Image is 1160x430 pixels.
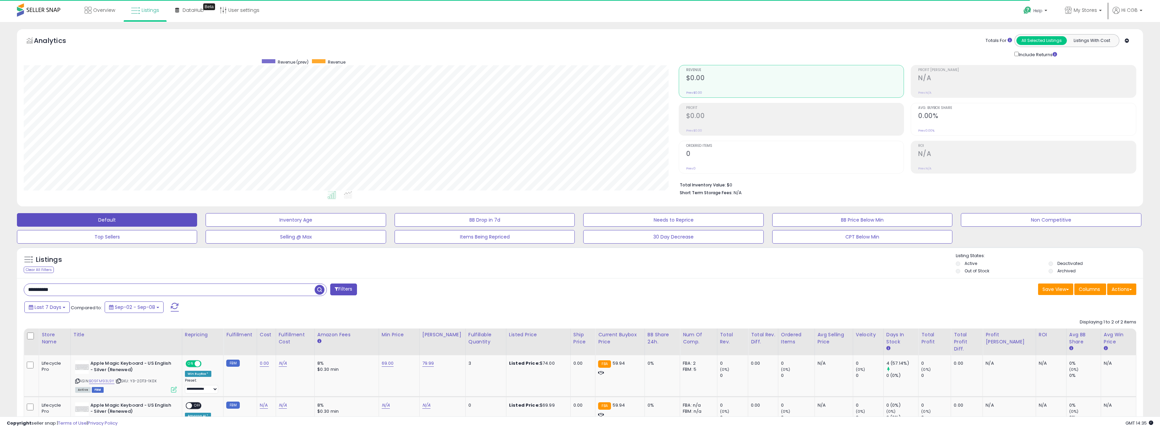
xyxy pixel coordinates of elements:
div: N/A [1104,402,1131,408]
div: Total Rev. Diff. [751,331,775,345]
button: CPT Below Min [772,230,952,244]
span: DataHub [183,7,204,14]
button: Actions [1107,284,1136,295]
div: 0 [856,360,883,366]
small: Prev: N/A [918,91,931,95]
span: Columns [1079,286,1100,293]
div: 4 (57.14%) [886,360,919,366]
label: Active [965,261,977,266]
a: 69.00 [382,360,394,367]
div: 0.00 [573,402,590,408]
button: Save View [1038,284,1073,295]
div: FBA: 2 [683,360,712,366]
div: 8% [317,360,374,366]
div: seller snap | | [7,420,118,427]
div: Amazon Fees [317,331,376,338]
div: 0 [720,360,748,366]
a: Terms of Use [58,420,87,426]
div: N/A [818,360,848,366]
button: Last 7 Days [24,301,70,313]
div: Avg BB Share [1069,331,1098,345]
div: Ordered Items [781,331,812,345]
small: (0%) [856,367,865,372]
small: (0%) [781,409,790,414]
span: Ordered Items [686,144,904,148]
small: (0%) [921,409,931,414]
strong: Copyright [7,420,31,426]
small: Amazon Fees. [317,338,321,344]
div: Total Rev. [720,331,745,345]
div: 3 [468,360,501,366]
a: N/A [260,402,268,409]
div: 0 [720,402,748,408]
small: (0%) [1069,367,1079,372]
div: FBM: 5 [683,366,712,372]
img: 41Q3DtjxMbL._SL40_.jpg [75,360,89,374]
small: (0%) [1069,409,1079,414]
div: 0.00 [751,360,773,366]
p: Listing States: [956,253,1143,259]
span: | SKU: Y3-2DT3-1X0X [115,378,156,384]
div: Profit [PERSON_NAME] [986,331,1033,345]
div: Min Price [382,331,417,338]
div: Include Returns [1009,50,1065,58]
div: 0 [921,360,951,366]
div: Total Profit [921,331,948,345]
div: 0 [781,414,815,421]
small: FBA [598,402,611,410]
button: Default [17,213,197,227]
small: (0%) [781,367,790,372]
div: Fulfillment Cost [279,331,312,345]
div: 0 [856,372,883,379]
div: Store Name [42,331,68,345]
small: FBM [226,402,239,409]
div: 0 [781,402,815,408]
span: ROI [918,144,1136,148]
div: 0 [921,414,951,421]
div: 0% [1069,414,1101,421]
button: Selling @ Max [206,230,386,244]
button: Items Being Repriced [395,230,575,244]
a: Privacy Policy [88,420,118,426]
div: Lifecycle Pro [42,402,65,414]
div: 0 [720,372,748,379]
div: Displaying 1 to 2 of 2 items [1080,319,1136,325]
div: N/A [818,402,848,408]
a: Hi CGB [1113,7,1142,22]
b: Apple Magic Keyboard - US English - Silver (Renewed) [90,360,173,375]
span: Revenue [328,59,345,65]
a: N/A [382,402,390,409]
div: ROI [1039,331,1063,338]
div: 0 [921,402,951,408]
small: (0%) [856,409,865,414]
div: ASIN: [75,360,177,392]
div: $0.30 min [317,408,374,414]
small: Avg BB Share. [1069,345,1073,352]
div: $0.30 min [317,366,374,372]
div: Current Buybox Price [598,331,642,345]
b: Apple Magic Keyboard - US English - Silver (Renewed) [90,402,173,416]
span: Compared to: [71,304,102,311]
i: Get Help [1023,6,1032,15]
div: Repricing [185,331,221,338]
div: Fulfillment [226,331,254,338]
b: Listed Price: [509,402,540,408]
span: N/A [734,189,742,196]
b: Listed Price: [509,360,540,366]
a: Help [1018,1,1054,22]
small: (0%) [720,409,730,414]
h2: 0 [686,150,904,159]
div: Total Profit Diff. [954,331,980,353]
button: BB Drop in 7d [395,213,575,227]
small: (0%) [921,367,931,372]
div: N/A [1039,360,1061,366]
span: Sep-02 - Sep-08 [115,304,155,311]
div: Win BuyBox * [185,371,211,377]
div: 0.00 [954,402,977,408]
a: N/A [279,402,287,409]
button: 30 Day Decrease [583,230,763,244]
div: 0% [648,360,675,366]
div: FBA: n/a [683,402,712,408]
span: 2025-09-17 14:35 GMT [1125,420,1153,426]
button: Listings With Cost [1067,36,1117,45]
